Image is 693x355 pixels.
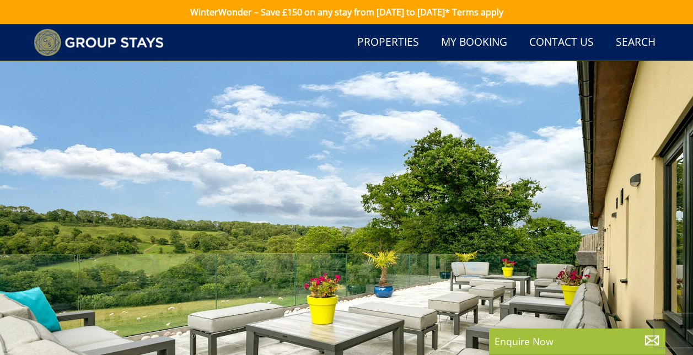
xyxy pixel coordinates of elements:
[34,29,164,56] img: Group Stays
[437,30,512,55] a: My Booking
[611,30,660,55] a: Search
[525,30,598,55] a: Contact Us
[353,30,423,55] a: Properties
[495,334,660,348] p: Enquire Now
